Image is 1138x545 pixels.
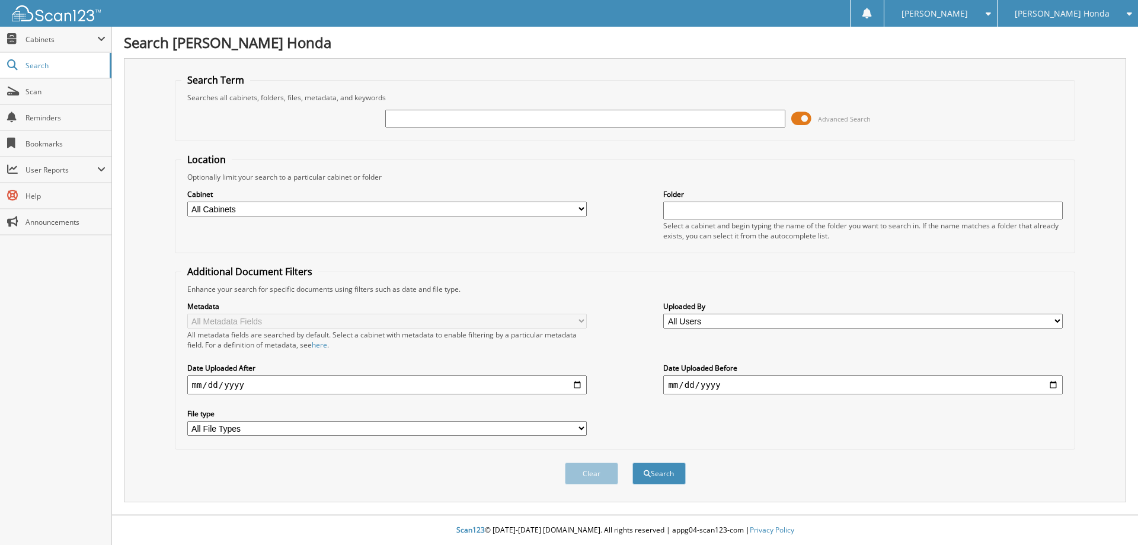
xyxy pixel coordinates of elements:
[902,10,968,17] span: [PERSON_NAME]
[663,301,1063,311] label: Uploaded By
[663,189,1063,199] label: Folder
[187,330,587,350] div: All metadata fields are searched by default. Select a cabinet with metadata to enable filtering b...
[187,409,587,419] label: File type
[25,191,106,201] span: Help
[112,516,1138,545] div: © [DATE]-[DATE] [DOMAIN_NAME]. All rights reserved | appg04-scan123-com |
[187,375,587,394] input: start
[1015,10,1110,17] span: [PERSON_NAME] Honda
[312,340,327,350] a: here
[187,363,587,373] label: Date Uploaded After
[25,34,97,44] span: Cabinets
[187,301,587,311] label: Metadata
[187,189,587,199] label: Cabinet
[1079,488,1138,545] iframe: Chat Widget
[25,60,104,71] span: Search
[12,5,101,21] img: scan123-logo-white.svg
[25,165,97,175] span: User Reports
[456,525,485,535] span: Scan123
[750,525,794,535] a: Privacy Policy
[25,139,106,149] span: Bookmarks
[181,93,1069,103] div: Searches all cabinets, folders, files, metadata, and keywords
[663,363,1063,373] label: Date Uploaded Before
[632,463,686,485] button: Search
[124,33,1126,52] h1: Search [PERSON_NAME] Honda
[181,153,232,166] legend: Location
[663,375,1063,394] input: end
[181,265,318,278] legend: Additional Document Filters
[181,74,250,87] legend: Search Term
[25,87,106,97] span: Scan
[181,284,1069,294] div: Enhance your search for specific documents using filters such as date and file type.
[818,114,871,123] span: Advanced Search
[181,172,1069,182] div: Optionally limit your search to a particular cabinet or folder
[25,217,106,227] span: Announcements
[663,221,1063,241] div: Select a cabinet and begin typing the name of the folder you want to search in. If the name match...
[565,463,618,485] button: Clear
[25,113,106,123] span: Reminders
